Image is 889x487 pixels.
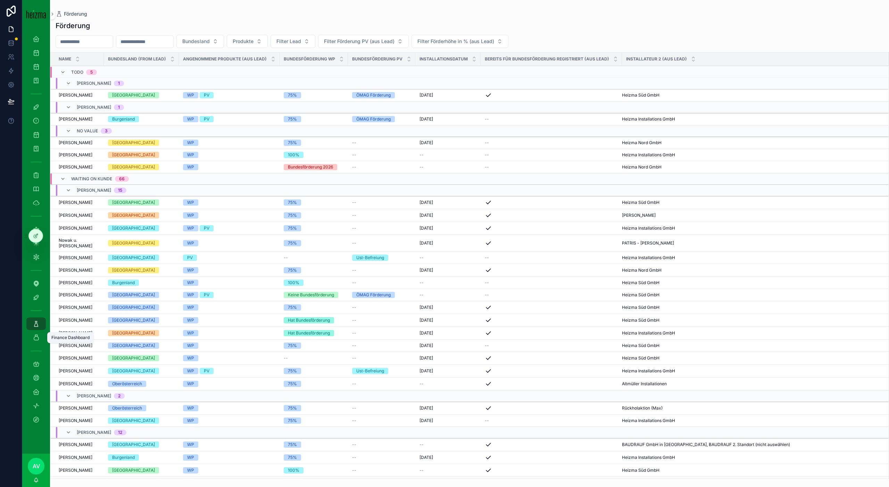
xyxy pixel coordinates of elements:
[622,140,662,146] span: Heizma Nord GmbH
[59,317,100,323] a: [PERSON_NAME]
[288,304,297,311] div: 75%
[288,212,297,218] div: 75%
[318,35,409,48] button: Select Button
[356,292,391,298] div: ÖMAG Förderung
[59,255,92,261] span: [PERSON_NAME]
[108,292,175,298] a: [GEOGRAPHIC_DATA]
[204,292,209,298] div: PV
[187,92,194,98] div: WP
[271,35,315,48] button: Select Button
[64,10,87,17] span: Förderung
[622,355,659,361] span: Heizma Süd GmbH
[77,81,111,86] span: [PERSON_NAME]
[108,255,175,261] a: [GEOGRAPHIC_DATA]
[108,368,175,374] a: [GEOGRAPHIC_DATA]
[485,280,489,286] span: --
[284,355,344,361] a: --
[187,164,194,170] div: WP
[187,140,194,146] div: WP
[108,140,175,146] a: [GEOGRAPHIC_DATA]
[352,164,356,170] span: --
[59,255,100,261] a: [PERSON_NAME]
[419,343,433,348] span: [DATE]
[112,267,155,273] div: [GEOGRAPHIC_DATA]
[59,267,92,273] span: [PERSON_NAME]
[183,292,275,298] a: WPPV
[59,116,100,122] a: [PERSON_NAME]
[59,343,92,348] span: [PERSON_NAME]
[183,212,275,218] a: WP
[108,152,175,158] a: [GEOGRAPHIC_DATA]
[112,368,155,374] div: [GEOGRAPHIC_DATA]
[352,355,411,361] a: --
[419,355,476,361] a: [DATE]
[183,304,275,311] a: WP
[622,330,880,336] a: Heizma Installations GmbH
[352,213,356,218] span: --
[622,213,656,218] span: [PERSON_NAME]
[485,164,489,170] span: --
[112,152,155,158] div: [GEOGRAPHIC_DATA]
[352,305,411,310] a: --
[352,368,411,374] a: Ust-Befreiung
[485,116,489,122] span: --
[112,255,155,261] div: [GEOGRAPHIC_DATA]
[288,152,299,158] div: 100%
[284,152,344,158] a: 100%
[59,140,92,146] span: [PERSON_NAME]
[59,116,92,122] span: [PERSON_NAME]
[352,164,411,170] a: --
[183,240,275,246] a: WP
[77,128,98,134] span: No value
[288,342,297,349] div: 75%
[59,355,100,361] a: [PERSON_NAME]
[288,292,334,298] div: Keine Bundesförderung
[622,152,880,158] a: Heizma Installations GmbH
[622,240,674,246] span: PATRIS - [PERSON_NAME]
[108,355,175,361] a: [GEOGRAPHIC_DATA]
[59,225,100,231] a: [PERSON_NAME]
[183,355,275,361] a: WP
[419,267,433,273] span: [DATE]
[419,225,433,231] span: [DATE]
[108,317,175,323] a: [GEOGRAPHIC_DATA]
[419,213,476,218] a: [DATE]
[288,225,297,231] div: 75%
[183,330,275,336] a: WP
[419,305,476,310] a: [DATE]
[204,225,209,231] div: PV
[112,240,155,246] div: [GEOGRAPHIC_DATA]
[59,292,100,298] a: [PERSON_NAME]
[59,343,100,348] a: [PERSON_NAME]
[288,199,297,206] div: 75%
[622,116,675,122] span: Heizma Installations GmbH
[622,213,880,218] a: [PERSON_NAME]
[419,200,476,205] a: [DATE]
[324,38,394,45] span: Filter Förderung PV (aus Lead)
[352,152,411,158] a: --
[419,116,476,122] a: [DATE]
[419,317,433,323] span: [DATE]
[622,92,880,98] a: Heizma Süd GmbH
[182,38,210,45] span: Bundesland
[419,343,476,348] a: [DATE]
[59,140,100,146] a: [PERSON_NAME]
[622,330,675,336] span: Heizma Installations GmbH
[284,116,344,122] a: 75%
[59,305,100,310] a: [PERSON_NAME]
[352,330,411,336] a: --
[59,213,92,218] span: [PERSON_NAME]
[108,267,175,273] a: [GEOGRAPHIC_DATA]
[485,140,489,146] span: --
[352,317,356,323] span: --
[352,255,411,261] a: Ust-Befreiung
[419,225,476,231] a: [DATE]
[352,92,411,98] a: ÖMAG Förderung
[112,292,155,298] div: [GEOGRAPHIC_DATA]
[417,38,494,45] span: Filter Förderhöhe in % (aus Lead)
[284,304,344,311] a: 75%
[352,280,356,286] span: --
[356,92,391,98] div: ÖMAG Förderung
[419,317,476,323] a: [DATE]
[622,116,880,122] a: Heizma Installations GmbH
